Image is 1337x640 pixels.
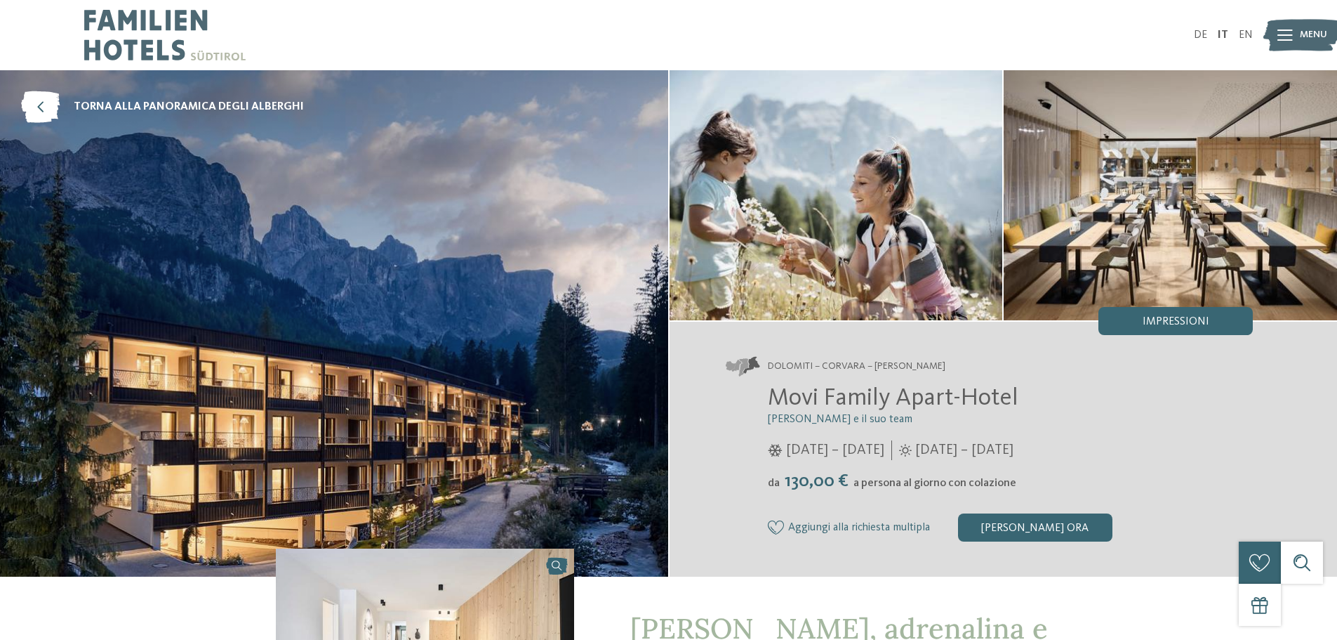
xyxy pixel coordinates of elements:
[853,478,1016,489] span: a persona al giorno con colazione
[1004,70,1337,320] img: Una stupenda vacanza in famiglia a Corvara
[1300,28,1327,42] span: Menu
[74,99,304,115] span: torna alla panoramica degli alberghi
[1194,30,1207,41] a: DE
[768,386,1018,410] span: Movi Family Apart-Hotel
[768,444,783,457] i: Orari d'apertura inverno
[1143,316,1209,327] span: Impressioni
[1239,30,1253,41] a: EN
[958,514,1112,542] div: [PERSON_NAME] ora
[768,414,912,425] span: [PERSON_NAME] e il suo team
[788,522,930,535] span: Aggiungi alla richiesta multipla
[768,478,780,489] span: da
[781,472,852,490] span: 130,00 €
[786,440,884,460] span: [DATE] – [DATE]
[768,360,945,374] span: Dolomiti – Corvara – [PERSON_NAME]
[899,444,912,457] i: Orari d'apertura estate
[670,70,1003,320] img: Una stupenda vacanza in famiglia a Corvara
[915,440,1013,460] span: [DATE] – [DATE]
[1218,30,1228,41] a: IT
[21,91,304,123] a: torna alla panoramica degli alberghi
